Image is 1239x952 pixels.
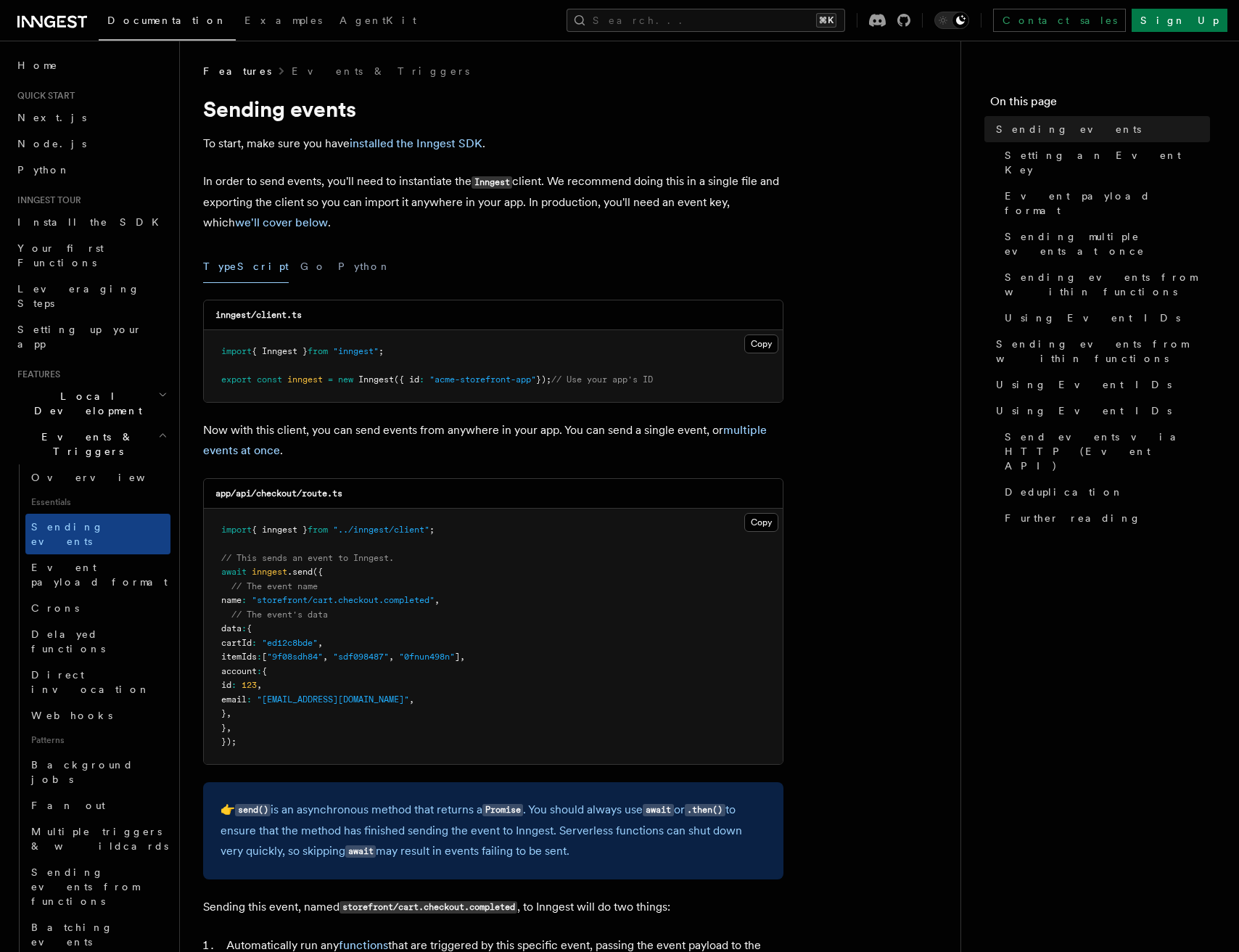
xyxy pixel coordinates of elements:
[215,488,342,498] code: app/api/checkout/route.ts
[267,652,323,662] span: "9f08sdh84"
[1005,430,1210,473] span: Send events via HTTP (Event API)
[31,826,168,852] span: Multiple triggers & wildcards
[744,335,778,353] button: Copy
[990,331,1210,372] a: Sending events from within functions
[17,138,86,149] span: Node.js
[292,64,469,78] a: Events & Triggers
[262,638,318,648] span: "ed12c8bde"
[990,93,1210,116] h4: On this page
[25,702,170,729] a: Webhooks
[333,525,429,535] span: "../inngest/client"
[12,104,170,131] a: Next.js
[12,131,170,157] a: Node.js
[236,4,331,39] a: Examples
[308,346,328,356] span: from
[221,652,257,662] span: itemIds
[816,13,836,28] kbd: ⌘K
[31,669,150,695] span: Direct invocation
[429,525,435,535] span: ;
[460,652,465,662] span: ,
[394,374,419,385] span: ({ id
[203,171,783,233] p: In order to send events, you'll need to instantiate the client. We recommend doing this in a sing...
[685,804,725,816] code: .then()
[215,310,302,320] code: inngest/client.ts
[25,792,170,818] a: Fan out
[221,374,252,385] span: export
[235,216,328,229] a: we'll cover below
[31,628,105,654] span: Delayed functions
[339,901,517,914] code: storefront/cart.checkout.completed
[643,804,673,816] code: await
[226,723,231,733] span: ,
[31,562,168,588] span: Event payload format
[990,372,1210,398] a: Using Event IDs
[12,235,170,276] a: Your first Functions
[31,710,112,721] span: Webhooks
[257,680,262,690] span: ,
[1005,270,1210,299] span: Sending events from within functions
[12,369,60,380] span: Features
[262,652,267,662] span: [
[12,383,170,424] button: Local Development
[934,12,969,29] button: Toggle dark mode
[257,666,262,676] span: :
[1005,311,1180,325] span: Using Event IDs
[999,142,1210,183] a: Setting an Event Key
[435,595,440,605] span: ,
[31,800,105,811] span: Fan out
[996,337,1210,366] span: Sending events from within functions
[350,136,482,150] a: installed the Inngest SDK
[252,595,435,605] span: "storefront/cart.checkout.completed"
[12,316,170,357] a: Setting up your app
[31,602,79,614] span: Crons
[31,472,181,483] span: Overview
[339,15,416,26] span: AgentKit
[262,666,267,676] span: {
[252,567,287,577] span: inngest
[12,424,170,464] button: Events & Triggers
[221,595,242,605] span: name
[203,250,289,283] button: TypeScript
[1005,148,1210,177] span: Setting an Event Key
[399,652,455,662] span: "0fnun498n"
[12,157,170,183] a: Python
[999,223,1210,264] a: Sending multiple events at once
[996,377,1172,392] span: Using Event IDs
[12,90,75,102] span: Quick start
[996,122,1141,136] span: Sending events
[358,374,394,385] span: Inngest
[1005,189,1210,218] span: Event payload format
[107,15,227,26] span: Documentation
[551,374,653,385] span: // Use your app's ID
[221,525,252,535] span: import
[25,729,170,752] span: Patterns
[419,374,424,385] span: :
[482,804,523,816] code: Promise
[226,708,231,718] span: ,
[12,52,170,78] a: Home
[231,610,328,620] span: // The event's data
[12,209,170,235] a: Install the SDK
[999,264,1210,305] a: Sending events from within functions
[231,680,236,690] span: :
[12,430,158,459] span: Events & Triggers
[345,845,376,858] code: await
[999,479,1210,505] a: Deduplication
[17,283,140,309] span: Leveraging Steps
[257,694,409,705] span: "[EMAIL_ADDRESS][DOMAIN_NAME]"
[221,567,247,577] span: await
[308,525,328,535] span: from
[242,623,247,633] span: :
[567,9,845,32] button: Search...⌘K
[993,9,1126,32] a: Contact sales
[12,194,81,206] span: Inngest tour
[17,216,168,228] span: Install the SDK
[221,346,252,356] span: import
[339,938,388,952] a: functions
[17,58,58,73] span: Home
[25,514,170,554] a: Sending events
[252,638,257,648] span: :
[536,374,551,385] span: });
[247,694,252,705] span: :
[221,623,242,633] span: data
